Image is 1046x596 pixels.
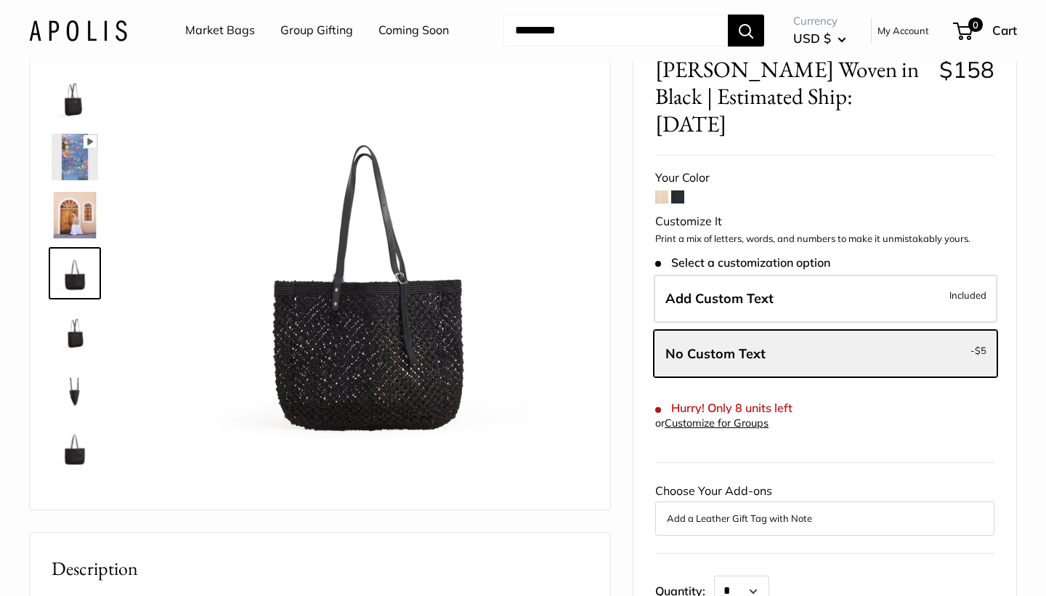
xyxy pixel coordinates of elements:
img: Mercado Woven in Black | Estimated Ship: Oct. 19th [146,52,588,495]
button: USD $ [793,27,846,50]
span: [PERSON_NAME] Woven in Black | Estimated Ship: [DATE] [655,56,928,137]
img: Mercado Woven in Black | Estimated Ship: Oct. 19th [52,134,98,180]
span: Hurry! Only 8 units left [655,401,792,415]
iframe: Sign Up via Text for Offers [12,541,155,584]
a: Mercado Woven in Black | Estimated Ship: Oct. 19th [49,247,101,299]
a: Market Bags [185,20,255,41]
input: Search... [503,15,728,47]
span: $5 [975,345,986,356]
div: Your Color [655,167,994,189]
label: Leave Blank [654,330,997,378]
span: USD $ [793,31,831,46]
a: Mercado Woven in Black | Estimated Ship: Oct. 19th [49,189,101,241]
img: Mercado Woven in Black | Estimated Ship: Oct. 19th [52,424,98,471]
span: Select a customization option [655,256,830,270]
button: Search [728,15,764,47]
p: Print a mix of letters, words, and numbers to make it unmistakably yours. [655,232,994,246]
div: Choose Your Add-ons [655,480,994,536]
a: Mercado Woven in Black | Estimated Ship: Oct. 19th [49,131,101,183]
a: Customize for Groups [665,416,769,430]
div: or [655,414,769,433]
img: Mercado Woven in Black | Estimated Ship: Oct. 19th [52,308,98,355]
a: Mercado Woven in Black | Estimated Ship: Oct. 19th [49,305,101,358]
a: Mercado Woven in Black | Estimated Ship: Oct. 19th [49,363,101,416]
span: - [970,342,986,359]
a: Mercado Woven in Black | Estimated Ship: Oct. 19th [49,73,101,125]
span: Cart [992,23,1017,38]
a: Mercado Woven in Black | Estimated Ship: Oct. 19th [49,422,101,474]
img: Mercado Woven in Black | Estimated Ship: Oct. 19th [52,366,98,413]
label: Add Custom Text [654,275,997,323]
div: Customize It [655,211,994,233]
span: $158 [939,55,994,84]
img: Mercado Woven in Black | Estimated Ship: Oct. 19th [52,192,98,238]
a: Coming Soon [378,20,449,41]
span: Currency [793,11,846,31]
a: Group Gifting [280,20,353,41]
span: No Custom Text [665,345,766,362]
h2: Description [52,555,588,583]
a: My Account [877,22,929,39]
span: Add Custom Text [665,290,774,307]
img: Mercado Woven in Black | Estimated Ship: Oct. 19th [52,250,98,297]
button: Add a Leather Gift Tag with Note [667,510,983,527]
a: 0 Cart [954,19,1017,42]
img: Apolis [29,20,127,41]
span: 0 [968,17,983,32]
span: Included [949,286,986,304]
img: Mercado Woven in Black | Estimated Ship: Oct. 19th [52,76,98,122]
